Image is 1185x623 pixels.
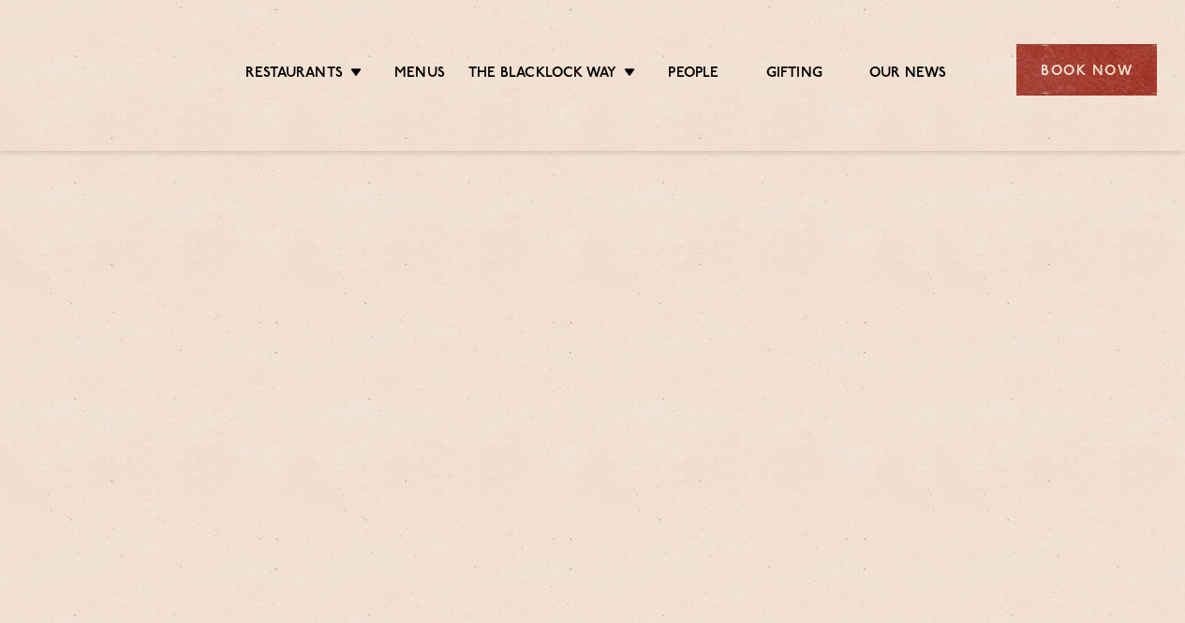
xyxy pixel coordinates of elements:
a: Restaurants [245,65,343,85]
div: Book Now [1016,44,1157,96]
a: Our News [869,65,947,85]
a: The Blacklock Way [468,65,616,85]
img: svg%3E [28,18,185,123]
a: Menus [394,65,445,85]
a: People [668,65,718,85]
a: Gifting [766,65,822,85]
